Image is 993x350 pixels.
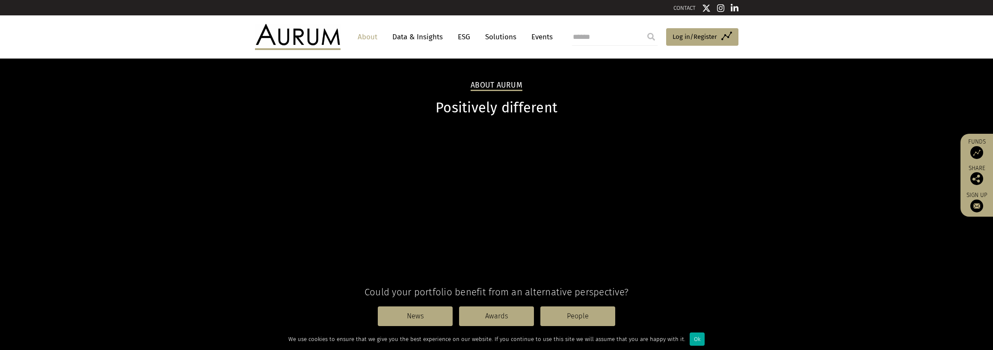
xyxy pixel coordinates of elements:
a: Solutions [481,29,521,45]
img: Share this post [970,172,983,185]
a: Funds [965,138,989,159]
div: Ok [690,332,705,346]
h4: Could your portfolio benefit from an alternative perspective? [255,286,738,298]
a: CONTACT [673,5,696,11]
a: Data & Insights [388,29,447,45]
a: About [353,29,382,45]
img: Instagram icon [717,4,725,12]
a: Awards [459,306,534,326]
a: People [540,306,615,326]
h2: About Aurum [471,81,522,91]
img: Linkedin icon [731,4,738,12]
span: Log in/Register [673,32,717,42]
img: Access Funds [970,146,983,159]
a: Events [527,29,553,45]
h1: Positively different [255,100,738,116]
img: Aurum [255,24,341,50]
a: News [378,306,453,326]
a: Sign up [965,191,989,212]
img: Twitter icon [702,4,711,12]
div: Share [965,165,989,185]
input: Submit [643,28,660,45]
img: Sign up to our newsletter [970,200,983,212]
a: Log in/Register [666,28,738,46]
a: ESG [454,29,474,45]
